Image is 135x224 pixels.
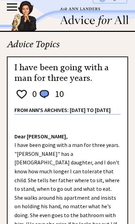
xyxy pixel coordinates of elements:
h2: I have been going with a man for three years. [14,62,121,84]
td: 0 [29,88,37,100]
div: From Ann's Archives: [DATE] to [DATE] [14,101,121,114]
h2: Advice Topics [7,39,128,57]
img: message_round%201.png [38,89,50,100]
td: 10 [52,88,64,100]
img: heart_outline%201.png [15,88,28,100]
strong: Dear [PERSON_NAME], [14,133,68,140]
